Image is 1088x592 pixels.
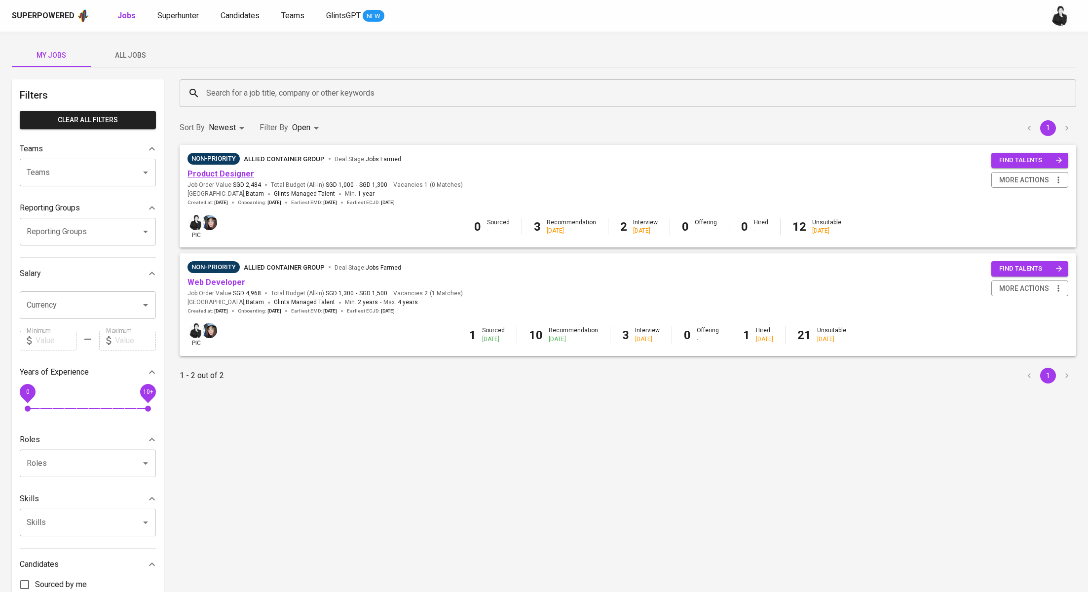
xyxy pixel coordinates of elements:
[20,264,156,283] div: Salary
[20,268,41,279] p: Salary
[18,49,85,62] span: My Jobs
[214,308,228,314] span: [DATE]
[754,227,768,235] div: -
[12,10,75,22] div: Superpowered
[359,289,387,298] span: SGD 1,500
[20,87,156,103] h6: Filters
[358,299,378,306] span: 2 years
[267,308,281,314] span: [DATE]
[180,122,205,134] p: Sort By
[143,388,153,395] span: 10+
[381,308,395,314] span: [DATE]
[812,218,841,235] div: Unsuitable
[20,202,80,214] p: Reporting Groups
[246,189,264,199] span: Batam
[188,154,240,164] span: Non-Priority
[188,214,205,240] div: pic
[474,220,481,234] b: 0
[991,261,1068,277] button: find talents
[326,10,384,22] a: GlintsGPT NEW
[221,11,260,20] span: Candidates
[999,263,1062,275] span: find talents
[1020,368,1076,383] nav: pagination navigation
[380,298,381,308] span: -
[292,123,310,132] span: Open
[188,298,264,308] span: [GEOGRAPHIC_DATA] ,
[20,139,156,159] div: Teams
[345,299,378,306] span: Min.
[756,335,773,344] div: [DATE]
[274,190,335,197] span: Glints Managed Talent
[97,49,164,62] span: All Jobs
[267,199,281,206] span: [DATE]
[633,218,658,235] div: Interview
[281,10,306,22] a: Teams
[188,169,254,178] a: Product Designer
[233,181,261,189] span: SGD 2,484
[209,119,248,137] div: Newest
[684,328,691,342] b: 0
[244,155,325,163] span: Allied Container Group
[697,326,719,343] div: Offering
[188,215,204,230] img: medwi@glints.com
[188,261,240,273] div: Pending Client’s Feedback, Sufficient Talents in Pipeline
[347,199,395,206] span: Earliest ECJD :
[20,558,59,570] p: Candidates
[356,181,357,189] span: -
[487,218,510,235] div: Sourced
[743,328,750,342] b: 1
[335,264,401,271] span: Deal Stage :
[291,199,337,206] span: Earliest EMD :
[115,331,156,350] input: Value
[20,434,40,446] p: Roles
[292,119,322,137] div: Open
[188,289,261,298] span: Job Order Value
[117,10,138,22] a: Jobs
[423,289,428,298] span: 2
[323,199,337,206] span: [DATE]
[754,218,768,235] div: Hired
[188,262,240,272] span: Non-Priority
[363,11,384,21] span: NEW
[246,298,264,308] span: Batam
[999,155,1062,166] span: find talents
[139,298,152,312] button: Open
[991,153,1068,168] button: find talents
[36,331,76,350] input: Value
[20,143,43,155] p: Teams
[817,326,846,343] div: Unsuitable
[221,10,262,22] a: Candidates
[188,323,204,338] img: medwi@glints.com
[188,322,205,348] div: pic
[271,289,387,298] span: Total Budget (All-In)
[366,156,401,163] span: Jobs Farmed
[139,516,152,529] button: Open
[20,430,156,450] div: Roles
[812,227,841,235] div: [DATE]
[482,335,505,344] div: [DATE]
[622,328,629,342] b: 3
[697,335,719,344] div: -
[214,199,228,206] span: [DATE]
[244,264,325,271] span: Allied Container Group
[817,335,846,344] div: [DATE]
[335,156,401,163] span: Deal Stage :
[756,326,773,343] div: Hired
[20,489,156,509] div: Skills
[20,366,89,378] p: Years of Experience
[741,220,748,234] b: 0
[157,10,201,22] a: Superhunter
[635,326,660,343] div: Interview
[547,227,596,235] div: [DATE]
[180,370,224,382] p: 1 - 2 out of 2
[991,172,1068,188] button: more actions
[635,335,660,344] div: [DATE]
[202,215,217,230] img: diazagista@glints.com
[620,220,627,234] b: 2
[469,328,476,342] b: 1
[549,335,598,344] div: [DATE]
[26,388,29,395] span: 0
[238,199,281,206] span: Onboarding :
[20,198,156,218] div: Reporting Groups
[529,328,543,342] b: 10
